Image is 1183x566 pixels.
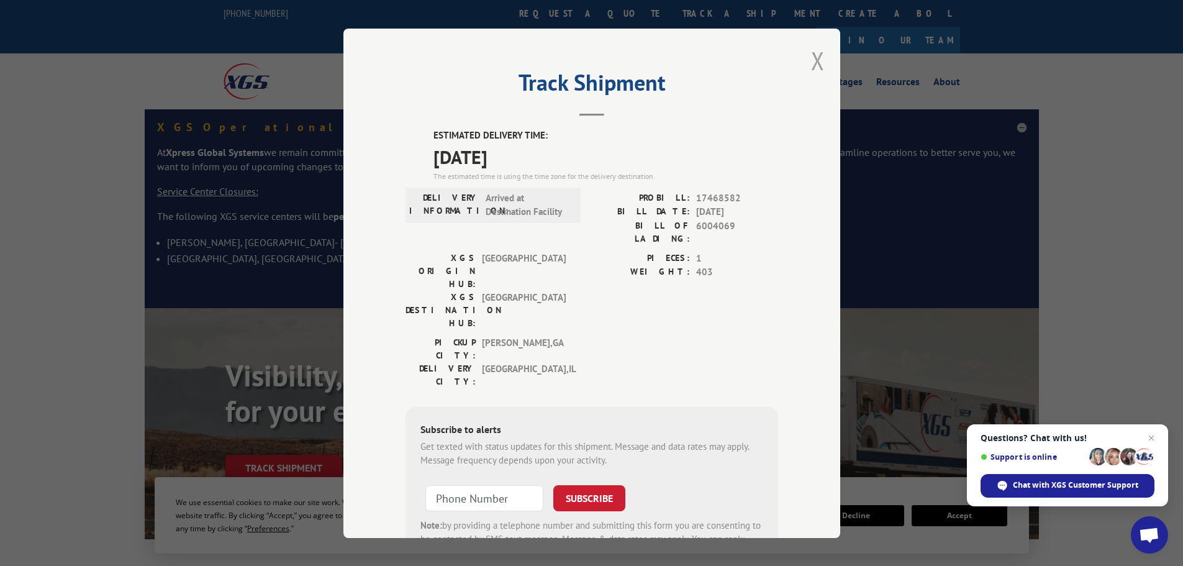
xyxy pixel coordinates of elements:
[592,205,690,219] label: BILL DATE:
[433,129,778,143] label: ESTIMATED DELIVERY TIME:
[811,44,825,77] button: Close modal
[433,142,778,170] span: [DATE]
[406,74,778,98] h2: Track Shipment
[1131,516,1168,554] a: Open chat
[696,265,778,280] span: 403
[696,191,778,205] span: 17468582
[406,335,476,362] label: PICKUP CITY:
[482,251,566,290] span: [GEOGRAPHIC_DATA]
[433,170,778,181] div: The estimated time is using the time zone for the delivery destination.
[406,362,476,388] label: DELIVERY CITY:
[420,518,763,560] div: by providing a telephone number and submitting this form you are consenting to be contacted by SM...
[420,421,763,439] div: Subscribe to alerts
[981,433,1154,443] span: Questions? Chat with us!
[592,219,690,245] label: BILL OF LADING:
[696,205,778,219] span: [DATE]
[486,191,569,219] span: Arrived at Destination Facility
[696,219,778,245] span: 6004069
[420,519,442,531] strong: Note:
[981,452,1085,462] span: Support is online
[1013,480,1138,491] span: Chat with XGS Customer Support
[592,191,690,205] label: PROBILL:
[482,335,566,362] span: [PERSON_NAME] , GA
[553,485,625,511] button: SUBSCRIBE
[981,474,1154,498] span: Chat with XGS Customer Support
[406,251,476,290] label: XGS ORIGIN HUB:
[406,290,476,329] label: XGS DESTINATION HUB:
[592,251,690,265] label: PIECES:
[420,439,763,467] div: Get texted with status updates for this shipment. Message and data rates may apply. Message frequ...
[425,485,543,511] input: Phone Number
[482,290,566,329] span: [GEOGRAPHIC_DATA]
[696,251,778,265] span: 1
[592,265,690,280] label: WEIGHT:
[482,362,566,388] span: [GEOGRAPHIC_DATA] , IL
[409,191,479,219] label: DELIVERY INFORMATION:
